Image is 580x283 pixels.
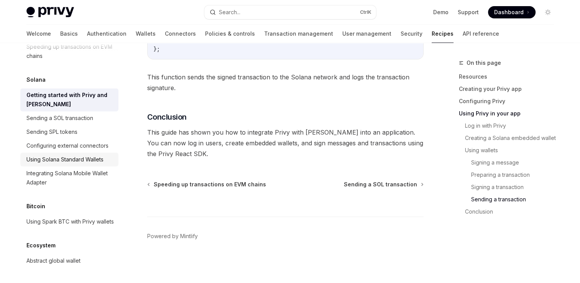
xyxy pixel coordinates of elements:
[26,256,81,265] div: Abstract global wallet
[459,144,560,156] a: Using wallets
[26,241,56,250] h5: Ecosystem
[459,206,560,218] a: Conclusion
[488,6,536,18] a: Dashboard
[459,132,560,144] a: Creating a Solana embedded wallet
[147,127,424,159] span: This guide has shown you how to integrate Privy with [PERSON_NAME] into an application. You can n...
[26,7,74,18] img: light logo
[458,8,479,16] a: Support
[459,156,560,169] a: Signing a message
[147,232,198,240] a: Powered by Mintlify
[205,25,255,43] a: Policies & controls
[148,181,266,188] a: Speeding up transactions on EVM chains
[26,127,77,137] div: Sending SPL tokens
[432,25,453,43] a: Recipes
[26,202,45,211] h5: Bitcoin
[459,107,560,120] a: Using Privy in your app
[459,181,560,193] a: Signing a transaction
[26,217,114,226] div: Using Spark BTC with Privy wallets
[20,254,118,268] a: Abstract global wallet
[20,111,118,125] a: Sending a SOL transaction
[433,8,449,16] a: Demo
[147,72,424,93] span: This function sends the signed transaction to the Solana network and logs the transaction signature.
[147,112,187,122] span: Conclusion
[26,75,46,84] h5: Solana
[26,114,93,123] div: Sending a SOL transaction
[542,6,554,18] button: Toggle dark mode
[342,25,391,43] a: User management
[360,9,371,15] span: Ctrl K
[463,25,499,43] a: API reference
[494,8,524,16] span: Dashboard
[20,125,118,139] a: Sending SPL tokens
[344,181,423,188] a: Sending a SOL transaction
[154,46,160,53] span: };
[467,58,501,67] span: On this page
[26,155,104,164] div: Using Solana Standard Wallets
[459,71,560,83] a: Resources
[344,181,417,188] span: Sending a SOL transaction
[87,25,127,43] a: Authentication
[60,25,78,43] a: Basics
[20,88,118,111] a: Getting started with Privy and [PERSON_NAME]
[20,153,118,166] a: Using Solana Standard Wallets
[20,166,118,189] a: Integrating Solana Mobile Wallet Adapter
[204,5,376,19] button: Search...CtrlK
[459,95,560,107] a: Configuring Privy
[154,181,266,188] span: Speeding up transactions on EVM chains
[20,139,118,153] a: Configuring external connectors
[459,120,560,132] a: Log in with Privy
[26,90,114,109] div: Getting started with Privy and [PERSON_NAME]
[136,25,156,43] a: Wallets
[26,169,114,187] div: Integrating Solana Mobile Wallet Adapter
[219,8,240,17] div: Search...
[26,25,51,43] a: Welcome
[264,25,333,43] a: Transaction management
[20,215,118,229] a: Using Spark BTC with Privy wallets
[165,25,196,43] a: Connectors
[459,169,560,181] a: Preparing a transaction
[26,141,108,150] div: Configuring external connectors
[459,193,560,206] a: Sending a transaction
[401,25,422,43] a: Security
[459,83,560,95] a: Creating your Privy app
